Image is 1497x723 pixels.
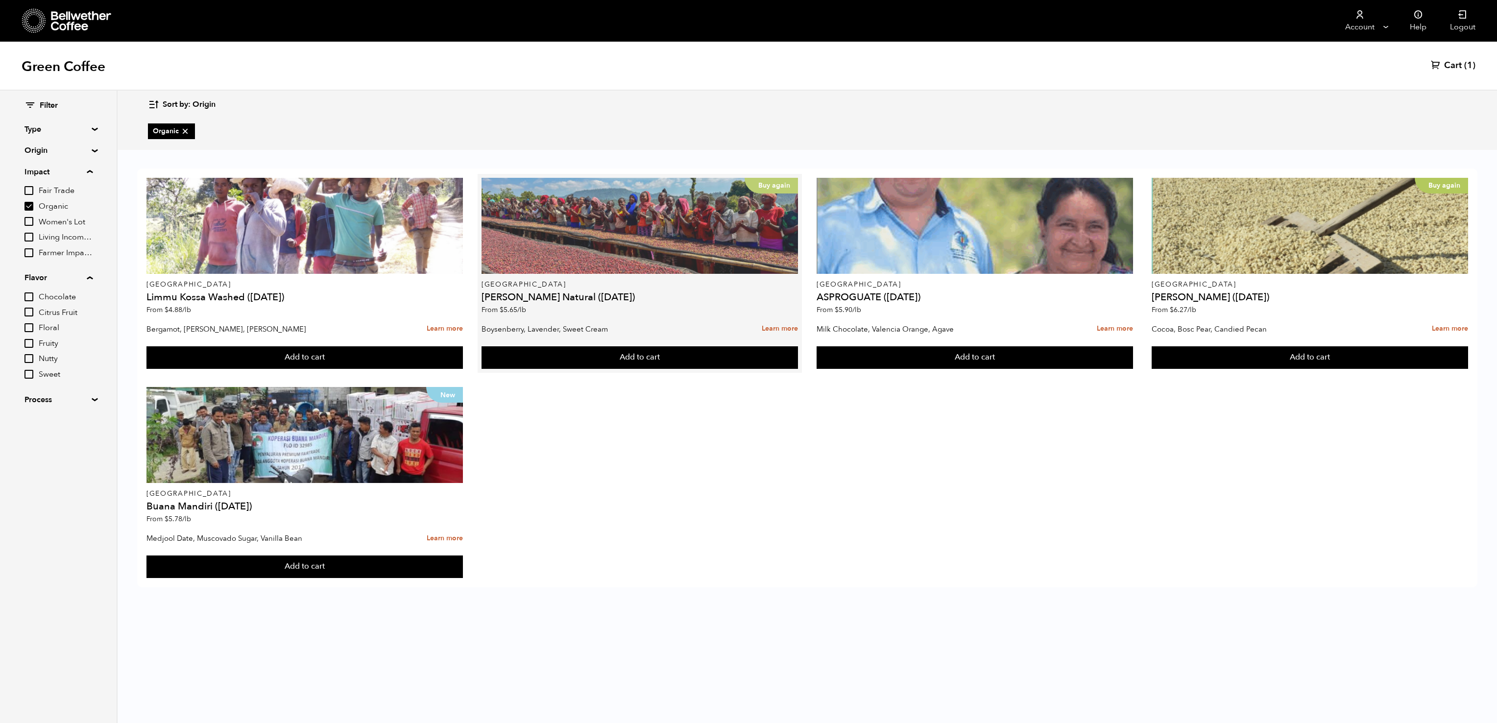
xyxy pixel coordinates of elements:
span: /lb [1187,305,1196,314]
input: Sweet [24,370,33,379]
span: Fruity [39,338,93,349]
span: Living Income Pricing [39,232,93,243]
p: Buy again [1415,178,1468,193]
p: Bergamot, [PERSON_NAME], [PERSON_NAME] [146,322,362,337]
span: Fair Trade [39,186,93,196]
p: [GEOGRAPHIC_DATA] [482,281,798,288]
bdi: 4.88 [165,305,191,314]
h4: Buana Mandiri ([DATE]) [146,502,463,511]
span: $ [835,305,839,314]
bdi: 5.78 [165,514,191,524]
p: Medjool Date, Muscovado Sugar, Vanilla Bean [146,531,362,546]
button: Add to cart [817,346,1133,369]
a: Cart (1) [1431,60,1475,72]
a: Learn more [427,528,463,549]
summary: Type [24,123,92,135]
p: [GEOGRAPHIC_DATA] [146,281,463,288]
span: Women's Lot [39,217,93,228]
a: Buy again [482,178,798,274]
h4: [PERSON_NAME] Natural ([DATE]) [482,292,798,302]
button: Add to cart [146,555,463,578]
p: [GEOGRAPHIC_DATA] [146,490,463,497]
span: $ [165,305,169,314]
summary: Flavor [24,272,93,284]
input: Farmer Impact Fund [24,248,33,257]
span: $ [165,514,169,524]
span: $ [1170,305,1174,314]
span: /lb [182,305,191,314]
input: Citrus Fruit [24,308,33,316]
span: /lb [852,305,861,314]
button: Add to cart [146,346,463,369]
a: Learn more [762,318,798,339]
span: Citrus Fruit [39,308,93,318]
span: From [817,305,861,314]
a: New [146,387,463,483]
span: /lb [517,305,526,314]
span: (1) [1464,60,1475,72]
button: Sort by: Origin [148,93,216,116]
button: Add to cart [482,346,798,369]
span: Filter [40,100,58,111]
span: Farmer Impact Fund [39,248,93,259]
p: Milk Chocolate, Valencia Orange, Agave [817,322,1032,337]
input: Fruity [24,339,33,348]
span: Organic [39,201,93,212]
summary: Process [24,394,92,406]
span: Organic [153,126,190,136]
input: Floral [24,323,33,332]
input: Living Income Pricing [24,233,33,241]
input: Organic [24,202,33,211]
span: From [482,305,526,314]
a: Buy again [1152,178,1468,274]
a: Learn more [1097,318,1133,339]
h4: [PERSON_NAME] ([DATE]) [1152,292,1468,302]
input: Fair Trade [24,186,33,195]
input: Nutty [24,354,33,363]
p: New [426,387,463,403]
span: Floral [39,323,93,334]
h1: Green Coffee [22,58,105,75]
summary: Impact [24,166,93,178]
span: From [146,305,191,314]
h4: Limmu Kossa Washed ([DATE]) [146,292,463,302]
p: Cocoa, Bosc Pear, Candied Pecan [1152,322,1367,337]
p: Boysenberry, Lavender, Sweet Cream [482,322,697,337]
p: [GEOGRAPHIC_DATA] [1152,281,1468,288]
span: From [1152,305,1196,314]
span: Cart [1444,60,1462,72]
span: Nutty [39,354,93,364]
a: Learn more [1432,318,1468,339]
span: /lb [182,514,191,524]
bdi: 5.65 [500,305,526,314]
span: Chocolate [39,292,93,303]
a: Learn more [427,318,463,339]
span: Sort by: Origin [163,99,216,110]
p: [GEOGRAPHIC_DATA] [817,281,1133,288]
span: $ [500,305,504,314]
h4: ASPROGUATE ([DATE]) [817,292,1133,302]
summary: Origin [24,145,92,156]
bdi: 6.27 [1170,305,1196,314]
span: From [146,514,191,524]
input: Women's Lot [24,217,33,226]
input: Chocolate [24,292,33,301]
button: Add to cart [1152,346,1468,369]
p: Buy again [745,178,798,193]
span: Sweet [39,369,93,380]
bdi: 5.90 [835,305,861,314]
